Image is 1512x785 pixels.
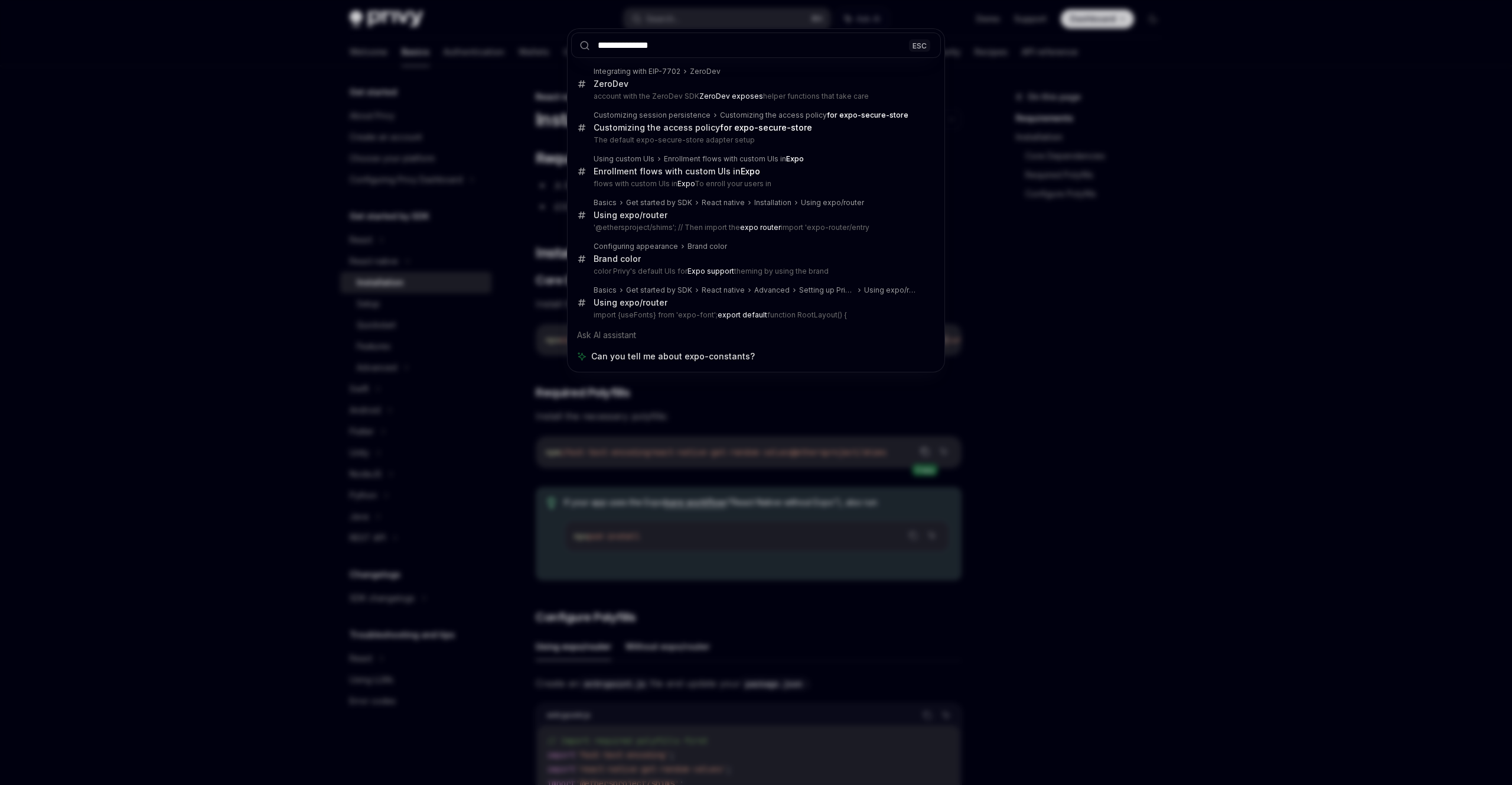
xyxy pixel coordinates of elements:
div: Get started by SDK [626,198,692,207]
div: React native [702,286,745,295]
div: Enrollment flows with custom UIs in [664,154,804,164]
div: Enrollment flows with custom UIs in [594,166,760,177]
b: expo router [740,223,781,232]
div: Get started by SDK [626,286,692,295]
div: Customizing the access policy [720,111,908,120]
b: for expo-secure-store [720,122,812,132]
div: Advanced [754,286,790,295]
div: React native [702,198,745,207]
p: flows with custom UIs in To enroll your users in [594,179,916,189]
div: Using expo/router [864,286,916,295]
b: for expo-secure-store [827,111,908,119]
p: The default expo-secure-store adapter setup [594,135,916,145]
p: color Privy's default UIs for theming by using the brand [594,267,916,276]
div: Using expo/router [594,297,667,308]
b: Expo support [687,267,734,275]
b: Expo [677,179,695,188]
div: ESC [909,39,930,51]
div: Using expo/router [594,210,667,220]
span: Can you tell me about expo-constants? [591,351,755,362]
b: Expo [786,154,804,163]
div: ZeroDev [594,79,628,89]
div: Using expo/router [801,198,864,207]
div: Integrating with EIP-7702 [594,67,680,76]
p: import {useFonts} from 'expo-font'; function RootLayout() { [594,310,916,320]
b: export default [718,310,767,319]
div: Customizing the access policy [594,122,812,133]
div: Brand color [594,254,641,264]
div: Configuring appearance [594,242,678,251]
b: ZeroDev exposes [699,92,763,100]
div: Basics [594,198,617,207]
div: Installation [754,198,791,207]
div: Using custom UIs [594,154,654,164]
p: '@ethersproject/shims'; // Then import the import 'expo-router/entry [594,223,916,232]
div: Setting up Privy UIs [799,286,855,295]
b: Expo [741,166,760,176]
p: account with the ZeroDev SDK helper functions that take care [594,92,916,101]
div: ZeroDev [690,67,721,76]
div: Brand color [687,242,727,251]
div: Basics [594,286,617,295]
div: Customizing session persistence [594,111,711,120]
div: Ask AI assistant [571,325,941,346]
